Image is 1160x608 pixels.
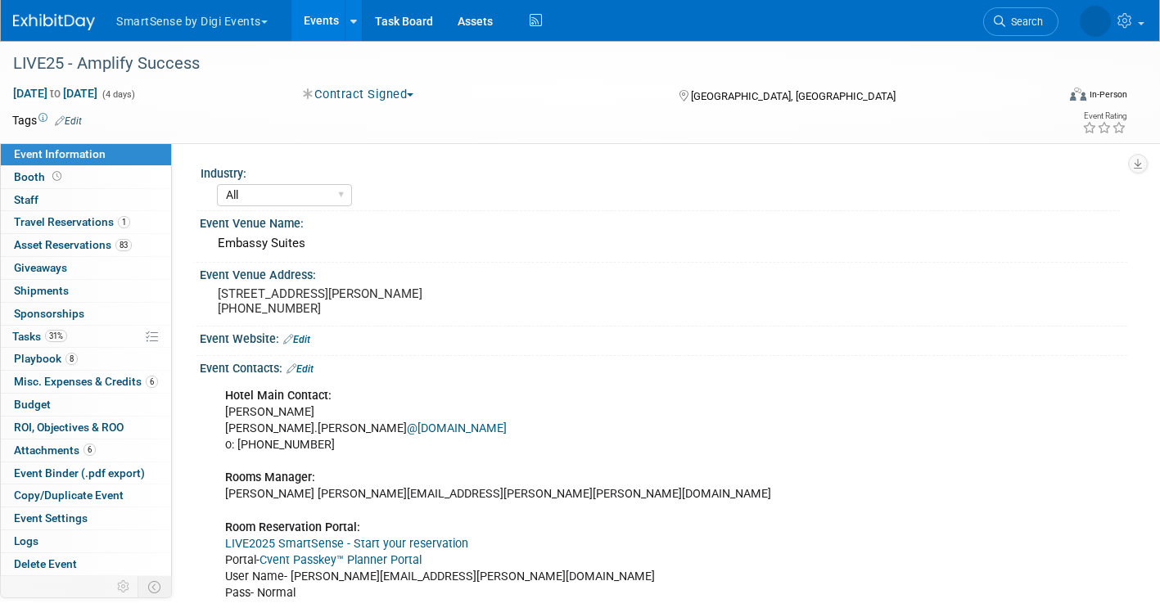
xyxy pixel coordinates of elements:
[225,471,315,484] b: Rooms Manager:
[14,147,106,160] span: Event Information
[1,371,171,393] a: Misc. Expenses & Credits6
[283,334,310,345] a: Edit
[1,484,171,507] a: Copy/Duplicate Event
[1,553,171,575] a: Delete Event
[14,238,132,251] span: Asset Reservations
[49,170,65,182] span: Booth not reserved yet
[14,489,124,502] span: Copy/Duplicate Event
[1,326,171,348] a: Tasks31%
[1,348,171,370] a: Playbook8
[45,330,67,342] span: 31%
[1,189,171,211] a: Staff
[225,537,468,551] a: LIVE2025 SmartSense - Start your reservation
[200,211,1127,232] div: Event Venue Name:
[47,87,63,100] span: to
[101,89,135,100] span: (4 days)
[14,284,69,297] span: Shipments
[225,520,360,534] b: Room Reservation Portal:
[14,261,67,274] span: Giveaways
[225,389,332,403] b: Hotel Main Contact:
[118,216,130,228] span: 1
[12,86,98,101] span: [DATE] [DATE]
[55,115,82,127] a: Edit
[65,353,78,365] span: 8
[1,394,171,416] a: Budget
[13,14,95,30] img: ExhibitDay
[14,215,130,228] span: Travel Reservations
[84,444,96,456] span: 6
[1,257,171,279] a: Giveaways
[287,363,314,375] a: Edit
[1,303,171,325] a: Sponsorships
[12,330,67,343] span: Tasks
[1,143,171,165] a: Event Information
[12,112,82,128] td: Tags
[14,466,145,480] span: Event Binder (.pdf export)
[14,421,124,434] span: ROI, Objectives & ROO
[1,417,171,439] a: ROI, Objectives & ROO
[691,90,896,102] span: [GEOGRAPHIC_DATA], [GEOGRAPHIC_DATA]
[218,286,568,316] pre: [STREET_ADDRESS][PERSON_NAME] [PHONE_NUMBER]
[115,239,132,251] span: 83
[1,530,171,552] a: Logs
[1070,88,1086,101] img: Format-Inperson.png
[260,553,422,567] a: Cvent Passkey™ Planner Portal
[1080,6,1111,37] img: Abby Allison
[1089,88,1127,101] div: In-Person
[962,85,1127,110] div: Event Format
[1,439,171,462] a: Attachments6
[14,375,158,388] span: Misc. Expenses & Credits
[14,398,51,411] span: Budget
[1,211,171,233] a: Travel Reservations1
[146,376,158,388] span: 6
[1,462,171,484] a: Event Binder (.pdf export)
[1,507,171,529] a: Event Settings
[7,49,1032,79] div: LIVE25 - Amplify Success
[138,576,172,597] td: Toggle Event Tabs
[201,161,1120,182] div: Industry:
[1,234,171,256] a: Asset Reservations83
[212,231,1115,256] div: Embassy Suites
[983,7,1058,36] a: Search
[14,534,38,547] span: Logs
[14,193,38,206] span: Staff
[14,352,78,365] span: Playbook
[1,280,171,302] a: Shipments
[200,327,1127,348] div: Event Website:
[407,421,507,435] a: @[DOMAIN_NAME]
[14,444,96,457] span: Attachments
[14,170,65,183] span: Booth
[200,263,1127,283] div: Event Venue Address:
[297,86,420,103] button: Contract Signed
[14,557,77,570] span: Delete Event
[14,307,84,320] span: Sponsorships
[1005,16,1043,28] span: Search
[1082,112,1126,120] div: Event Rating
[1,166,171,188] a: Booth
[110,576,138,597] td: Personalize Event Tab Strip
[14,511,88,525] span: Event Settings
[200,356,1127,377] div: Event Contacts:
